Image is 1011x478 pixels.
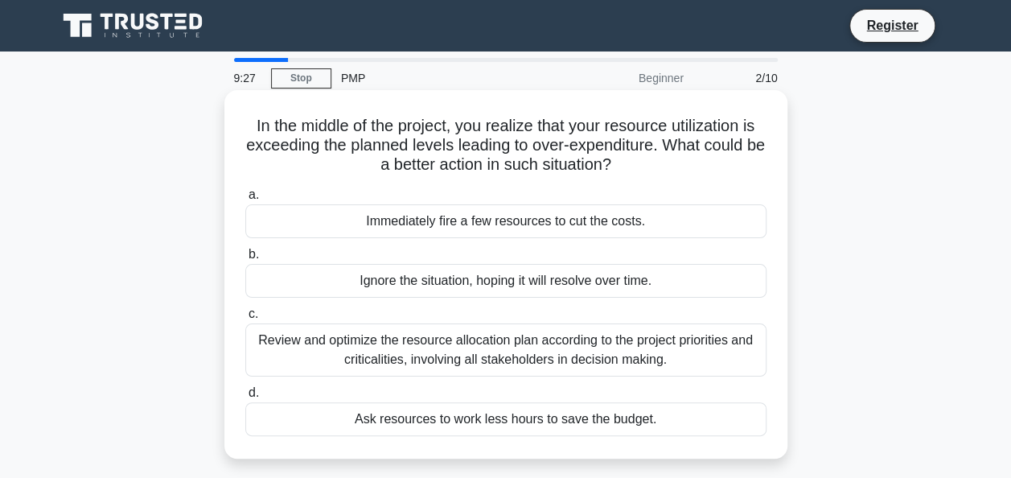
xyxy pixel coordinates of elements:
[245,204,766,238] div: Immediately fire a few resources to cut the costs.
[693,62,787,94] div: 2/10
[245,402,766,436] div: Ask resources to work less hours to save the budget.
[245,264,766,298] div: Ignore the situation, hoping it will resolve over time.
[331,62,553,94] div: PMP
[249,187,259,201] span: a.
[249,385,259,399] span: d.
[249,247,259,261] span: b.
[245,323,766,377] div: Review and optimize the resource allocation plan according to the project priorities and critical...
[224,62,271,94] div: 9:27
[553,62,693,94] div: Beginner
[857,15,927,35] a: Register
[249,307,258,320] span: c.
[244,116,768,175] h5: In the middle of the project, you realize that your resource utilization is exceeding the planned...
[271,68,331,89] a: Stop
